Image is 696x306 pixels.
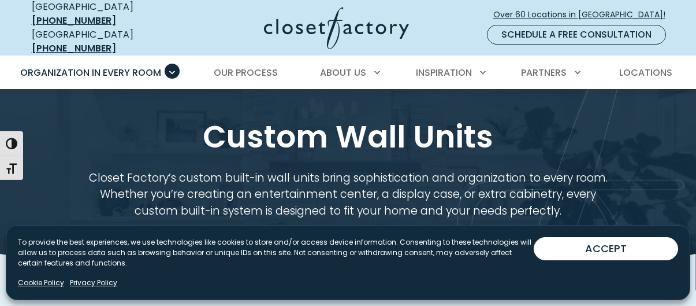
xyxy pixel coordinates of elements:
[84,170,613,220] p: Closet Factory’s custom built-in wall units bring sophistication and organization to every room. ...
[493,5,675,25] a: Over 60 Locations in [GEOGRAPHIC_DATA]!
[521,66,567,79] span: Partners
[29,119,667,156] h1: Custom Wall Units
[493,9,675,21] span: Over 60 Locations in [GEOGRAPHIC_DATA]!
[12,57,684,89] nav: Primary Menu
[214,66,278,79] span: Our Process
[18,278,64,288] a: Cookie Policy
[487,25,666,45] a: Schedule a Free Consultation
[264,7,409,49] img: Closet Factory Logo
[320,66,366,79] span: About Us
[32,42,116,55] a: [PHONE_NUMBER]
[70,278,117,288] a: Privacy Policy
[20,66,161,79] span: Organization in Every Room
[18,237,534,268] p: To provide the best experiences, we use technologies like cookies to store and/or access device i...
[534,237,678,260] button: ACCEPT
[32,14,116,27] a: [PHONE_NUMBER]
[32,28,173,56] div: [GEOGRAPHIC_DATA]
[416,66,472,79] span: Inspiration
[619,66,672,79] span: Locations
